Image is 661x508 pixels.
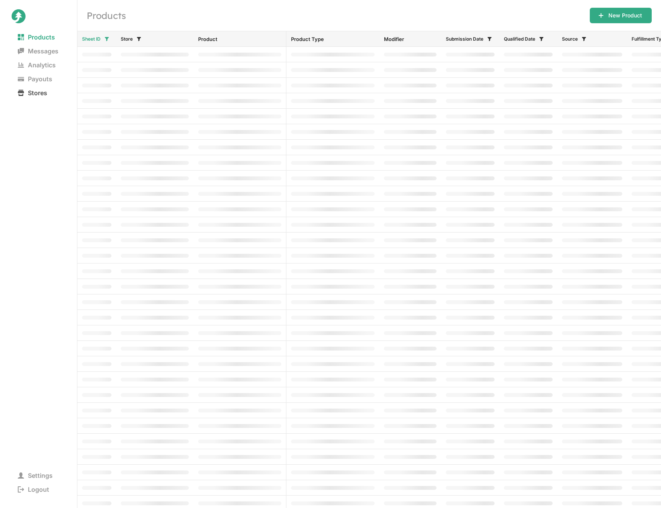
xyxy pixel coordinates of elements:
span: Payouts [12,74,58,84]
span: Messages [12,46,65,56]
span: Stores [12,87,53,98]
span: Analytics [12,60,62,70]
button: New Product [590,8,652,23]
button: Qualified Date [498,33,548,45]
div: Modifier [384,36,437,42]
span: Logout [12,484,55,495]
button: Submission Date [440,33,497,45]
span: Products [12,32,61,43]
div: Product [198,36,281,42]
h2: Products [87,9,581,22]
span: Settings [12,470,59,481]
button: Source [556,33,591,45]
button: Store [115,33,146,45]
button: Sheet ID [76,33,114,45]
div: Product Type [291,36,375,42]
